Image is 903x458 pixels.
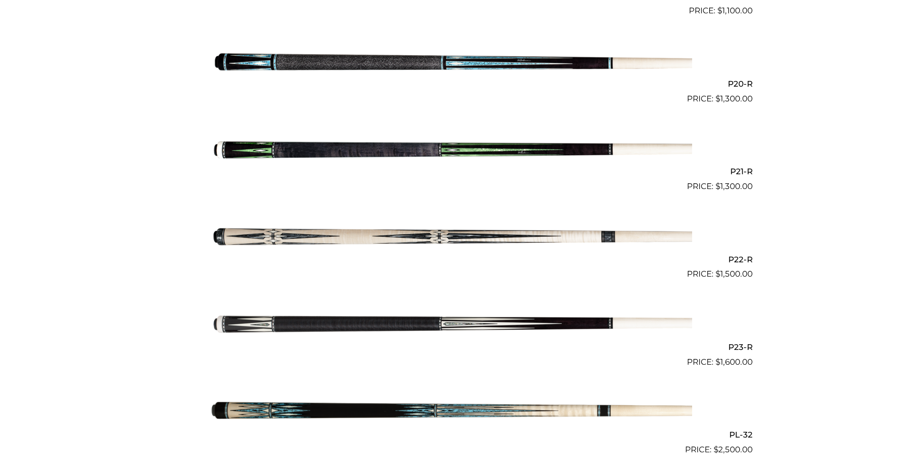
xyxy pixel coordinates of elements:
img: P23-R [211,284,692,364]
a: P21-R $1,300.00 [151,109,753,193]
span: $ [715,357,720,367]
img: PL-32 [211,372,692,452]
bdi: 1,500.00 [715,269,753,279]
img: P20-R [211,21,692,101]
h2: P20-R [151,75,753,92]
h2: P21-R [151,163,753,180]
a: PL-32 $2,500.00 [151,372,753,456]
bdi: 1,100.00 [717,6,753,15]
bdi: 2,500.00 [714,445,753,454]
a: P23-R $1,600.00 [151,284,753,368]
a: P20-R $1,300.00 [151,21,753,105]
a: P22-R $1,500.00 [151,197,753,280]
span: $ [715,181,720,191]
img: P22-R [211,197,692,277]
h2: PL-32 [151,426,753,444]
bdi: 1,300.00 [715,181,753,191]
span: $ [715,94,720,103]
span: $ [715,269,720,279]
h2: P22-R [151,250,753,268]
h2: P23-R [151,338,753,356]
bdi: 1,600.00 [715,357,753,367]
bdi: 1,300.00 [715,94,753,103]
img: P21-R [211,109,692,189]
span: $ [714,445,718,454]
span: $ [717,6,722,15]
